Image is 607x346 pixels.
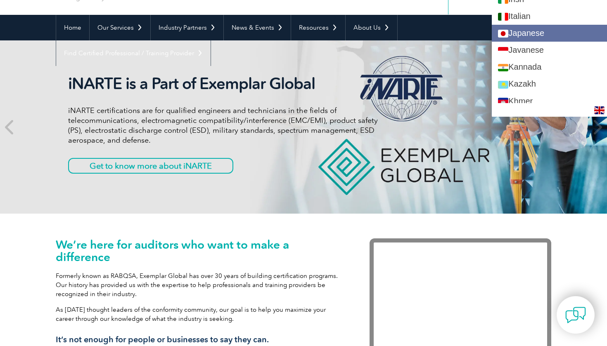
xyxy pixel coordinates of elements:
[224,15,291,40] a: News & Events
[90,15,150,40] a: Our Services
[56,305,345,323] p: As [DATE] thought leaders of the conformity community, our goal is to help you maximize your care...
[56,40,211,66] a: Find Certified Professional / Training Provider
[151,15,223,40] a: Industry Partners
[498,47,508,55] img: jw
[492,42,607,59] a: Javanese
[492,93,607,110] a: Khmer
[498,30,508,38] img: ja
[346,15,397,40] a: About Us
[498,13,508,21] img: it
[68,106,378,145] p: iNARTE certifications are for qualified engineers and technicians in the fields of telecommunicat...
[492,75,607,92] a: Kazakh
[492,59,607,75] a: Kannada
[498,98,508,106] img: km
[56,238,345,263] h1: We’re here for auditors who want to make a difference
[492,8,607,25] a: Italian
[56,15,89,40] a: Home
[498,64,508,72] img: kn
[594,106,605,114] img: en
[56,271,345,299] p: Formerly known as RABQSA, Exemplar Global has over 30 years of building certification programs. O...
[565,305,586,325] img: contact-chat.png
[492,25,607,42] a: Japanese
[291,15,345,40] a: Resources
[68,158,233,174] a: Get to know more about iNARTE
[498,81,508,89] img: kk
[68,74,378,93] h2: iNARTE is a Part of Exemplar Global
